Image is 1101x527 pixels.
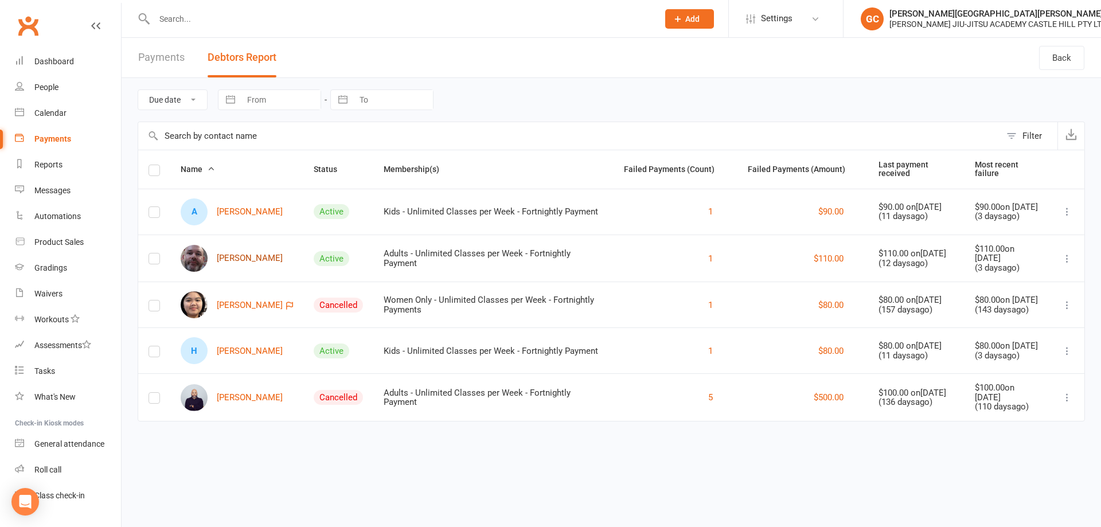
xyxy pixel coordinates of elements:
a: [PERSON_NAME] [181,245,283,272]
div: $100.00 on [DATE] [975,383,1040,402]
div: ( 11 days ago) [879,212,954,221]
a: What's New [15,384,121,410]
div: $80.00 on [DATE] [879,341,954,351]
a: Waivers [15,281,121,307]
div: ( 143 days ago) [975,305,1040,315]
div: Messages [34,186,71,195]
div: Adults - Unlimited Classes per Week - Fortnightly Payment [384,388,603,407]
div: ( 12 days ago) [879,259,954,268]
button: Failed Payments (Count) [624,162,727,176]
div: Roll call [34,465,61,474]
button: Filter [1001,122,1057,150]
div: Kids - Unlimited Classes per Week - Fortnightly Payment [384,346,603,356]
div: Reports [34,160,63,169]
a: [PERSON_NAME] [181,291,283,318]
div: Women Only - Unlimited Classes per Week - Fortnightly Payments [384,295,603,314]
span: Status [314,165,350,174]
div: $80.00 on [DATE] [975,341,1040,351]
div: Active [314,343,349,358]
a: People [15,75,121,100]
div: Tasks [34,366,55,376]
button: 1 [708,205,713,218]
div: Gradings [34,263,67,272]
span: Failed Payments (Amount) [748,165,858,174]
div: ( 11 days ago) [879,351,954,361]
button: Add [665,9,714,29]
div: GC [861,7,884,30]
div: $80.00 on [DATE] [879,295,954,305]
a: [PERSON_NAME] [181,384,283,411]
a: Gradings [15,255,121,281]
div: Filter [1022,129,1042,143]
button: 1 [708,298,713,312]
button: 5 [708,391,713,404]
a: A[PERSON_NAME] [181,198,283,225]
a: H[PERSON_NAME] [181,337,283,364]
button: Name [181,162,215,176]
div: $90.00 on [DATE] [975,202,1040,212]
a: Clubworx [14,11,42,40]
button: Failed Payments (Amount) [748,162,858,176]
div: Class check-in [34,491,85,500]
th: Most recent failure [965,150,1050,189]
div: ( 136 days ago) [879,397,954,407]
a: Messages [15,178,121,204]
div: H [181,337,208,364]
span: Add [685,14,700,24]
button: $500.00 [814,391,844,404]
div: Cancelled [314,298,363,313]
div: Dashboard [34,57,74,66]
div: Waivers [34,289,63,298]
a: Dashboard [15,49,121,75]
div: ( 3 days ago) [975,263,1040,273]
div: Automations [34,212,81,221]
button: $90.00 [818,205,844,218]
input: To [353,90,433,110]
div: ( 3 days ago) [975,351,1040,361]
div: Open Intercom Messenger [11,488,39,516]
span: Name [181,165,215,174]
a: Back [1039,46,1084,70]
div: Active [314,204,349,219]
div: ( 157 days ago) [879,305,954,315]
a: Reports [15,152,121,178]
div: Payments [34,134,71,143]
a: Class kiosk mode [15,483,121,509]
div: People [34,83,58,92]
button: 1 [708,252,713,266]
div: $80.00 on [DATE] [975,295,1040,305]
div: $110.00 on [DATE] [879,249,954,259]
th: Last payment received [868,150,965,189]
a: Assessments [15,333,121,358]
a: General attendance kiosk mode [15,431,121,457]
div: A [181,198,208,225]
div: $90.00 on [DATE] [879,202,954,212]
div: $100.00 on [DATE] [879,388,954,398]
button: $80.00 [818,344,844,358]
a: Payments [138,38,185,77]
div: What's New [34,392,76,401]
span: Failed Payments (Count) [624,165,727,174]
a: Roll call [15,457,121,483]
div: Active [314,251,349,266]
a: Automations [15,204,121,229]
span: Settings [761,6,792,32]
a: Tasks [15,358,121,384]
div: $110.00 on [DATE] [975,244,1040,263]
div: Calendar [34,108,67,118]
div: Workouts [34,315,69,324]
button: $80.00 [818,298,844,312]
div: Product Sales [34,237,84,247]
div: General attendance [34,439,104,448]
div: Cancelled [314,390,363,405]
input: Search by contact name [138,122,1001,150]
div: Adults - Unlimited Classes per Week - Fortnightly Payment [384,249,603,268]
button: Status [314,162,350,176]
a: Calendar [15,100,121,126]
a: Payments [15,126,121,152]
a: Workouts [15,307,121,333]
a: Product Sales [15,229,121,255]
div: ( 3 days ago) [975,212,1040,221]
th: Membership(s) [373,150,614,189]
div: Assessments [34,341,91,350]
